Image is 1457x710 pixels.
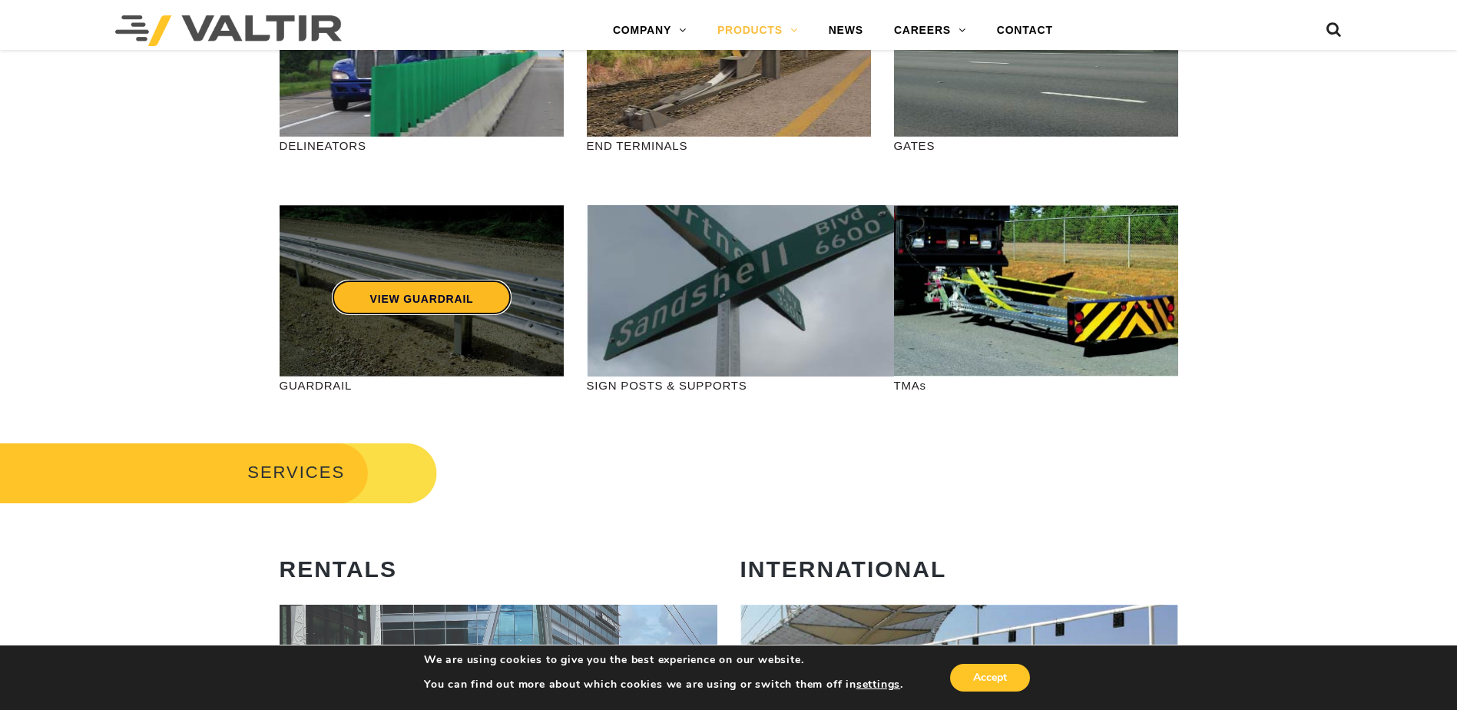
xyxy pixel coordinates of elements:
[894,137,1178,154] p: GATES
[813,15,879,46] a: NEWS
[424,653,903,667] p: We are using cookies to give you the best experience on our website.
[331,280,512,315] a: VIEW GUARDRAIL
[280,377,564,394] p: GUARDRAIL
[950,664,1030,692] button: Accept
[856,678,900,692] button: settings
[598,15,702,46] a: COMPANY
[740,556,947,582] strong: INTERNATIONAL
[894,377,1178,394] p: TMAs
[280,556,397,582] strong: RENTALS
[115,15,342,46] img: Valtir
[879,15,982,46] a: CAREERS
[280,137,564,154] p: DELINEATORS
[424,678,903,692] p: You can find out more about which cookies we are using or switch them off in .
[587,377,871,394] p: SIGN POSTS & SUPPORTS
[702,15,813,46] a: PRODUCTS
[982,15,1068,46] a: CONTACT
[587,137,871,154] p: END TERMINALS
